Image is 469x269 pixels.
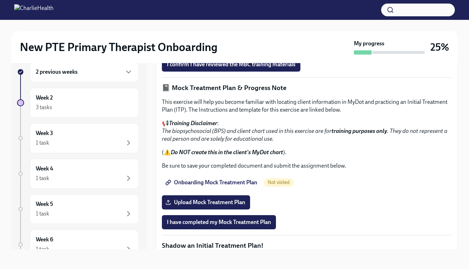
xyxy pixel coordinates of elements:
[17,159,139,189] a: Week 41 task
[36,200,53,208] h6: Week 5
[162,148,452,156] p: (⚠️ ).
[264,180,294,185] span: Not visited
[162,128,447,142] em: The biopsychosocial (BPS) and client chart used in this exercise are for . They do not represent ...
[162,57,300,72] button: I confirm I have reviewed the MBC training materials
[162,241,452,250] p: Shadow an Initial Treatment Plan!
[162,175,262,190] a: Onboarding Mock Treatment Plan
[169,120,217,127] strong: Training Disclaimer
[162,119,452,143] p: 📢 :
[36,103,52,111] div: 3 tasks
[36,210,49,218] div: 1 task
[162,98,452,114] p: This exercise will help you become familiar with locating client information in MyDot and practic...
[36,68,78,76] h6: 2 previous weeks
[162,162,452,170] p: Be sure to save your completed document and submit the assignment below.
[332,128,387,134] strong: training purposes only
[17,230,139,259] a: Week 61 task
[171,149,283,156] strong: Do NOT create this in the client's MyDot chart
[36,174,49,182] div: 1 task
[36,139,49,147] div: 1 task
[162,83,452,93] p: 📓 Mock Treatment Plan & Progress Note
[36,165,53,173] h6: Week 4
[17,194,139,224] a: Week 51 task
[430,41,449,54] h3: 25%
[162,195,250,209] label: Upload Mock Treatment Plan
[167,179,257,186] span: Onboarding Mock Treatment Plan
[36,245,49,253] div: 1 task
[167,219,271,226] span: I have completed my Mock Treatment Plan
[17,123,139,153] a: Week 31 task
[17,88,139,118] a: Week 23 tasks
[167,61,295,68] span: I confirm I have reviewed the MBC training materials
[36,94,53,102] h6: Week 2
[354,40,384,47] strong: My progress
[14,4,53,16] img: CharlieHealth
[30,62,139,82] div: 2 previous weeks
[167,199,245,206] span: Upload Mock Treatment Plan
[20,40,217,54] h2: New PTE Primary Therapist Onboarding
[36,129,53,137] h6: Week 3
[36,236,53,243] h6: Week 6
[162,215,276,229] button: I have completed my Mock Treatment Plan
